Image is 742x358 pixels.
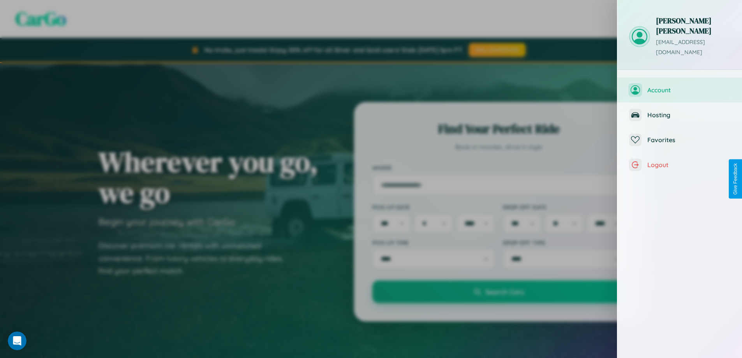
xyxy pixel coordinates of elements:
[647,136,730,144] span: Favorites
[617,127,742,152] button: Favorites
[647,161,730,169] span: Logout
[617,102,742,127] button: Hosting
[733,163,738,195] div: Give Feedback
[647,86,730,94] span: Account
[656,16,730,36] h3: [PERSON_NAME] [PERSON_NAME]
[647,111,730,119] span: Hosting
[617,152,742,177] button: Logout
[656,37,730,58] p: [EMAIL_ADDRESS][DOMAIN_NAME]
[8,332,26,350] iframe: Intercom live chat
[617,78,742,102] button: Account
